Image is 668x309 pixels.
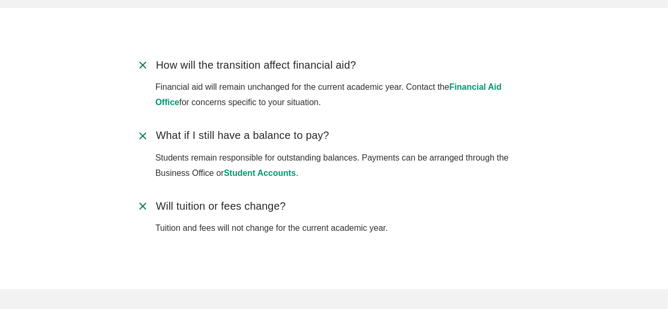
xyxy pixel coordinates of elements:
[156,129,330,142] span: What if I still have a balance to pay?
[155,151,533,181] p: Students remain responsible for outstanding balances. Payments can be arranged through the Busine...
[155,80,533,110] p: Financial aid will remain unchanged for the current academic year. Contact the for concerns speci...
[156,59,356,72] span: How will the transition affect financial aid?
[224,168,296,177] a: Student Accounts
[156,200,286,213] span: Will tuition or fees change?
[155,221,533,236] p: Tuition and fees will not change for the current academic year.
